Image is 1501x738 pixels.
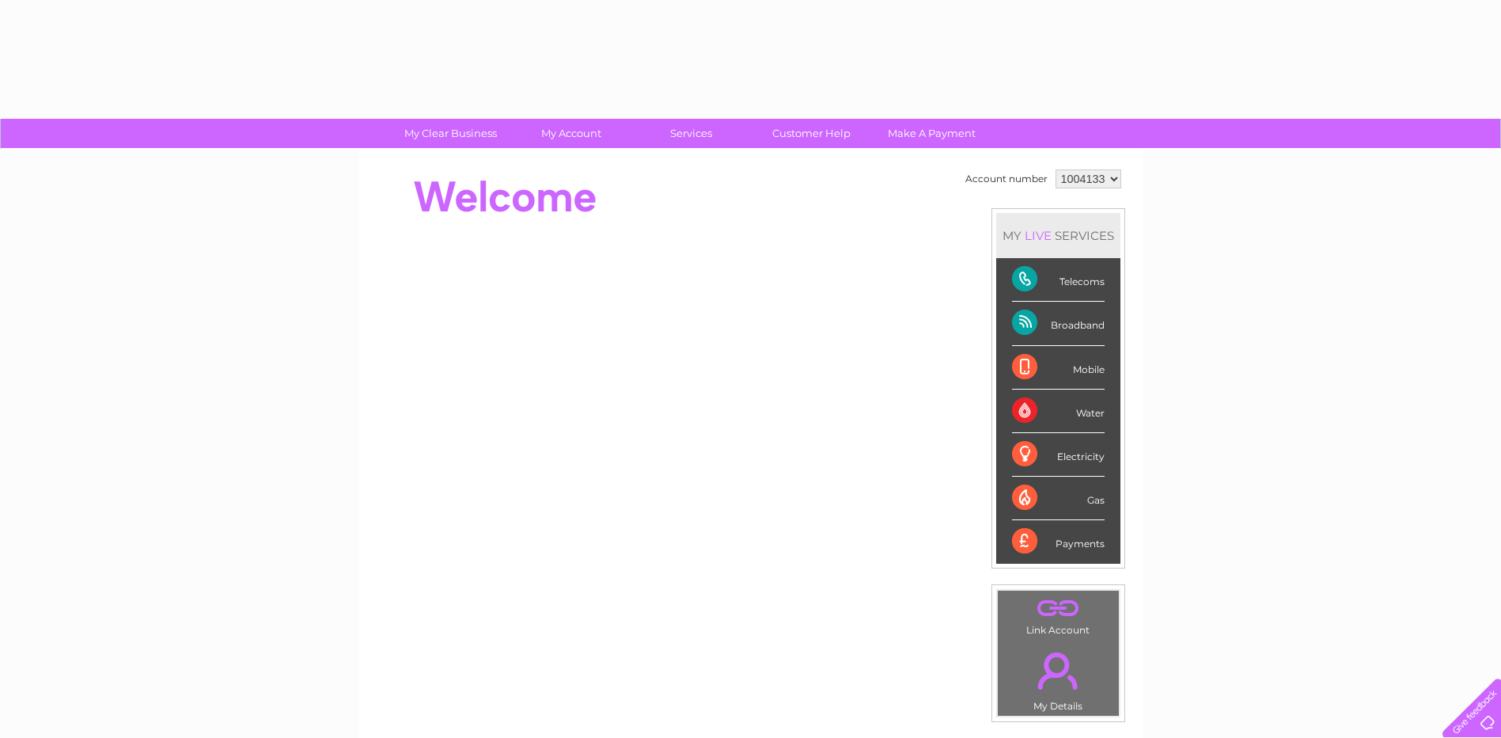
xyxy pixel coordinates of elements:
[997,639,1120,717] td: My Details
[997,590,1120,640] td: Link Account
[385,119,516,148] a: My Clear Business
[996,213,1120,258] div: MY SERVICES
[1012,520,1105,563] div: Payments
[1002,595,1115,622] a: .
[961,165,1052,192] td: Account number
[1012,477,1105,520] div: Gas
[1012,258,1105,302] div: Telecoms
[1012,390,1105,433] div: Water
[626,119,756,148] a: Services
[746,119,877,148] a: Customer Help
[1002,643,1115,698] a: .
[866,119,997,148] a: Make A Payment
[1022,228,1055,243] div: LIVE
[1012,346,1105,390] div: Mobile
[1012,302,1105,345] div: Broadband
[506,119,636,148] a: My Account
[1012,433,1105,477] div: Electricity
